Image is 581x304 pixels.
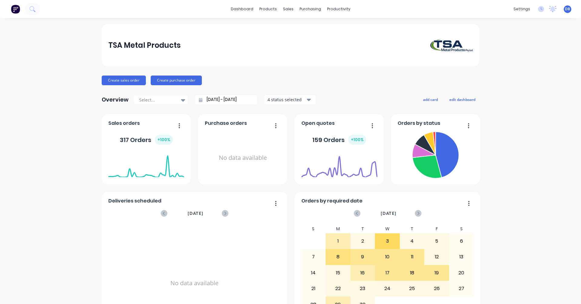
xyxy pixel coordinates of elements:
div: 1 [326,234,350,249]
div: 15 [326,265,350,280]
div: 27 [449,281,474,296]
a: dashboard [228,5,256,14]
div: 23 [351,281,375,296]
div: 11 [400,249,424,264]
div: settings [510,5,533,14]
span: Purchase orders [205,120,247,127]
div: 7 [301,249,326,264]
div: Overview [102,94,129,106]
div: 18 [400,265,424,280]
div: 20 [449,265,474,280]
div: 26 [425,281,449,296]
div: 5 [425,234,449,249]
div: 25 [400,281,424,296]
div: 13 [449,249,474,264]
div: T [350,225,375,233]
img: TSA Metal Products [430,39,473,52]
div: 159 Orders [312,135,366,145]
span: Orders by status [398,120,440,127]
div: purchasing [297,5,324,14]
div: + 100 % [348,135,366,145]
div: 22 [326,281,350,296]
span: [DATE] [188,210,203,217]
button: Create purchase order [151,76,202,85]
div: productivity [324,5,353,14]
div: 10 [375,249,399,264]
img: Factory [11,5,20,14]
div: 3 [375,234,399,249]
div: 9 [351,249,375,264]
div: 6 [449,234,474,249]
button: 4 status selected [264,95,316,104]
div: F [424,225,449,233]
button: edit dashboard [445,95,479,103]
div: sales [280,5,297,14]
div: 12 [425,249,449,264]
div: 4 [400,234,424,249]
button: add card [419,95,442,103]
span: Open quotes [301,120,335,127]
div: T [400,225,425,233]
span: Sales orders [108,120,140,127]
div: M [326,225,350,233]
div: 2 [351,234,375,249]
div: 24 [375,281,399,296]
div: products [256,5,280,14]
div: W [375,225,400,233]
div: + 100 % [155,135,173,145]
div: 317 Orders [120,135,173,145]
div: 4 status selected [268,96,306,103]
div: No data available [205,129,281,186]
div: 8 [326,249,350,264]
div: TSA Metal Products [108,39,181,51]
span: Orders by required date [301,197,363,205]
span: DB [565,6,570,12]
button: Create sales order [102,76,146,85]
div: 21 [301,281,326,296]
span: [DATE] [381,210,396,217]
div: S [449,225,474,233]
div: S [301,225,326,233]
div: 19 [425,265,449,280]
div: 14 [301,265,326,280]
div: 16 [351,265,375,280]
div: 17 [375,265,399,280]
